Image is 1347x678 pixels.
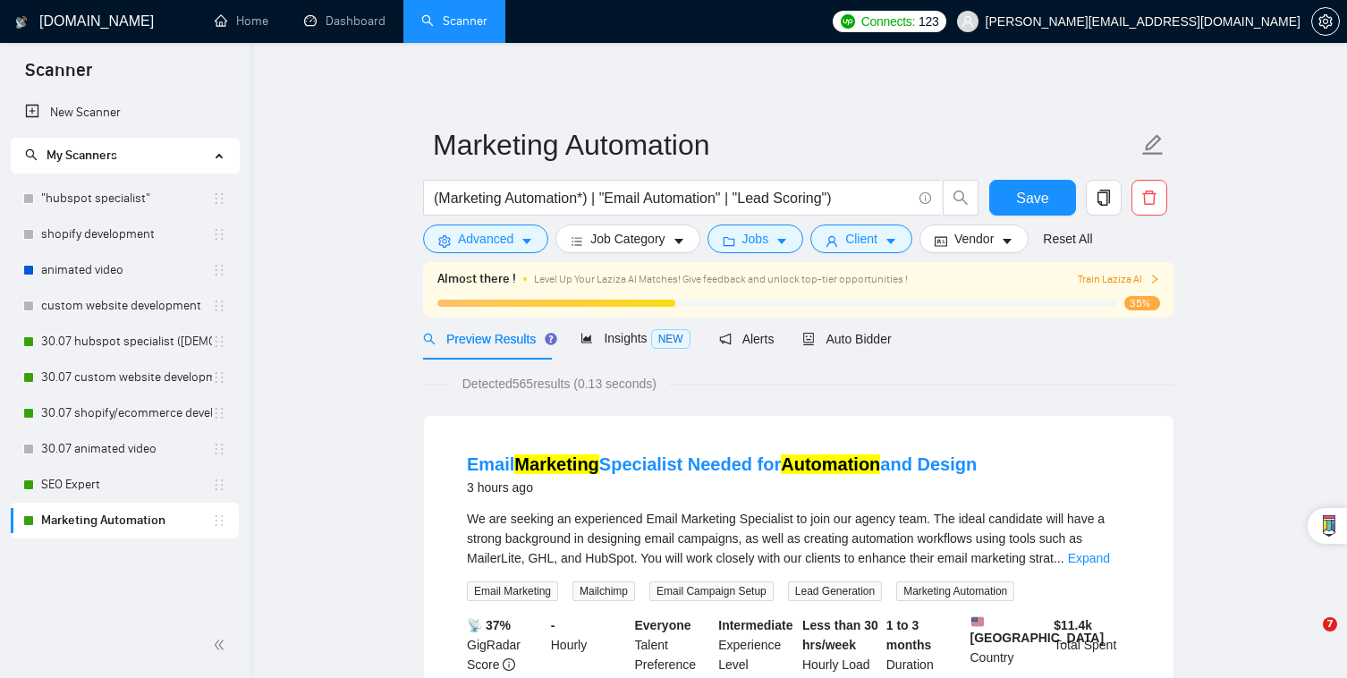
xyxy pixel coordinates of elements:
[212,335,226,349] span: holder
[213,636,231,654] span: double-left
[423,332,552,346] span: Preview Results
[967,615,1051,674] div: Country
[423,333,436,345] span: search
[25,148,38,161] span: search
[1141,133,1165,157] span: edit
[649,581,774,601] span: Email Campaign Setup
[11,467,239,503] li: SEO Expert
[41,395,212,431] a: 30.07 shopify/ecommerce development (worldwide)
[1054,551,1064,565] span: ...
[212,299,226,313] span: holder
[673,234,685,248] span: caret-down
[421,13,487,29] a: searchScanner
[943,180,978,216] button: search
[719,333,732,345] span: notification
[41,431,212,467] a: 30.07 animated video
[423,225,548,253] button: settingAdvancedcaret-down
[514,454,598,474] mark: Marketing
[434,187,911,209] input: Search Freelance Jobs...
[433,123,1138,167] input: Scanner name...
[970,615,1105,645] b: [GEOGRAPHIC_DATA]
[1312,14,1339,29] span: setting
[555,225,699,253] button: barsJob Categorycaret-down
[788,581,882,601] span: Lead Generation
[802,332,891,346] span: Auto Bidder
[1050,615,1134,674] div: Total Spent
[41,467,212,503] a: SEO Expert
[551,618,555,632] b: -
[826,234,838,248] span: user
[212,478,226,492] span: holder
[571,234,583,248] span: bars
[11,395,239,431] li: 30.07 shopify/ecommerce development (worldwide)
[215,13,268,29] a: homeHome
[1087,190,1121,206] span: copy
[1054,618,1092,632] b: $ 11.4k
[954,229,994,249] span: Vendor
[212,406,226,420] span: holder
[1323,617,1337,631] span: 7
[919,225,1029,253] button: idcardVendorcaret-down
[438,234,451,248] span: setting
[572,581,635,601] span: Mailchimp
[775,234,788,248] span: caret-down
[25,95,224,131] a: New Scanner
[1311,14,1340,29] a: setting
[1043,229,1092,249] a: Reset All
[799,615,883,674] div: Hourly Load
[781,454,880,474] mark: Automation
[47,148,117,163] span: My Scanners
[1001,234,1013,248] span: caret-down
[631,615,716,674] div: Talent Preference
[11,360,239,395] li: 30.07 custom website development
[543,331,559,347] div: Tooltip anchor
[723,234,735,248] span: folder
[467,618,511,632] b: 📡 37%
[742,229,769,249] span: Jobs
[580,332,593,344] span: area-chart
[11,95,239,131] li: New Scanner
[1131,180,1167,216] button: delete
[41,216,212,252] a: shopify development
[15,8,28,37] img: logo
[1068,551,1110,565] a: Expand
[547,615,631,674] div: Hourly
[450,374,669,394] span: Detected 565 results (0.13 seconds)
[212,263,226,277] span: holder
[503,658,515,671] span: info-circle
[521,234,533,248] span: caret-down
[304,13,385,29] a: dashboardDashboard
[883,615,967,674] div: Duration
[707,225,804,253] button: folderJobscaret-down
[719,332,775,346] span: Alerts
[458,229,513,249] span: Advanced
[802,333,815,345] span: robot
[41,360,212,395] a: 30.07 custom website development
[41,288,212,324] a: custom website development
[715,615,799,674] div: Experience Level
[886,618,932,652] b: 1 to 3 months
[841,14,855,29] img: upwork-logo.png
[962,15,974,28] span: user
[41,503,212,538] a: Marketing Automation
[971,615,984,628] img: 🇺🇸
[11,288,239,324] li: custom website development
[25,148,117,163] span: My Scanners
[635,618,691,632] b: Everyone
[41,181,212,216] a: "hubspot specialist"
[1132,190,1166,206] span: delete
[437,269,516,289] span: Almost there !
[11,503,239,538] li: Marketing Automation
[919,192,931,204] span: info-circle
[1078,271,1160,288] button: Train Laziza AI
[944,190,978,206] span: search
[861,12,915,31] span: Connects:
[212,442,226,456] span: holder
[1149,274,1160,284] span: right
[534,273,908,285] span: Level Up Your Laziza AI Matches! Give feedback and unlock top-tier opportunities !
[11,57,106,95] span: Scanner
[463,615,547,674] div: GigRadar Score
[580,331,690,345] span: Insights
[41,324,212,360] a: 30.07 hubspot specialist ([DEMOGRAPHIC_DATA] - not for residents)
[11,181,239,216] li: "hubspot specialist"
